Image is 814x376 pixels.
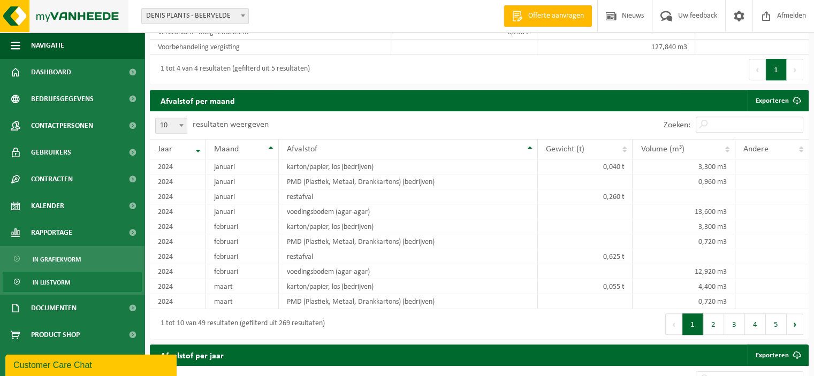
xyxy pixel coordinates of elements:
[150,204,206,219] td: 2024
[31,139,71,166] span: Gebruikers
[141,8,249,24] span: DENIS PLANTS - BEERVELDE
[206,234,279,249] td: februari
[633,159,735,174] td: 3,300 m3
[206,174,279,189] td: januari
[279,159,538,174] td: karton/papier, los (bedrijven)
[193,120,269,129] label: resultaten weergeven
[641,145,684,154] span: Volume (m³)
[158,145,172,154] span: Jaar
[279,174,538,189] td: PMD (Plastiek, Metaal, Drankkartons) (bedrijven)
[206,294,279,309] td: maart
[31,193,64,219] span: Kalender
[633,174,735,189] td: 0,960 m3
[206,279,279,294] td: maart
[3,249,142,269] a: In grafiekvorm
[31,166,73,193] span: Contracten
[150,189,206,204] td: 2024
[766,59,787,80] button: 1
[150,40,391,55] td: Voorbehandeling vergisting
[155,60,310,79] div: 1 tot 4 van 4 resultaten (gefilterd uit 5 resultaten)
[526,11,587,21] span: Offerte aanvragen
[150,90,246,111] h2: Afvalstof per maand
[537,40,695,55] td: 127,840 m3
[150,234,206,249] td: 2024
[206,249,279,264] td: februari
[287,145,317,154] span: Afvalstof
[214,145,239,154] span: Maand
[724,313,745,335] button: 3
[142,9,248,24] span: DENIS PLANTS - BEERVELDE
[633,264,735,279] td: 12,920 m3
[150,219,206,234] td: 2024
[156,118,187,133] span: 10
[538,279,633,294] td: 0,055 t
[633,234,735,249] td: 0,720 m3
[150,264,206,279] td: 2024
[279,189,538,204] td: restafval
[155,314,325,334] div: 1 tot 10 van 49 resultaten (gefilterd uit 269 resultaten)
[703,313,724,335] button: 2
[150,159,206,174] td: 2024
[31,112,93,139] span: Contactpersonen
[206,264,279,279] td: februari
[633,294,735,309] td: 0,720 m3
[31,32,64,59] span: Navigatie
[749,59,766,80] button: Previous
[665,313,682,335] button: Previous
[538,189,633,204] td: 0,260 t
[279,264,538,279] td: voedingsbodem (agar-agar)
[633,204,735,219] td: 13,600 m3
[766,313,787,335] button: 5
[206,189,279,204] td: januari
[150,249,206,264] td: 2024
[633,279,735,294] td: 4,400 m3
[31,295,77,321] span: Documenten
[787,59,803,80] button: Next
[633,219,735,234] td: 3,300 m3
[546,145,584,154] span: Gewicht (t)
[31,59,71,86] span: Dashboard
[538,249,633,264] td: 0,625 t
[150,294,206,309] td: 2024
[745,313,766,335] button: 4
[743,145,769,154] span: Andere
[150,279,206,294] td: 2024
[3,272,142,292] a: In lijstvorm
[31,321,80,348] span: Product Shop
[787,313,803,335] button: Next
[150,174,206,189] td: 2024
[31,219,72,246] span: Rapportage
[150,344,234,365] h2: Afvalstof per jaar
[279,279,538,294] td: karton/papier, los (bedrijven)
[279,219,538,234] td: karton/papier, los (bedrijven)
[5,352,179,376] iframe: chat widget
[664,121,690,129] label: Zoeken:
[33,249,81,270] span: In grafiekvorm
[747,344,808,366] a: Exporteren
[206,159,279,174] td: januari
[155,118,187,134] span: 10
[504,5,592,27] a: Offerte aanvragen
[747,90,808,111] a: Exporteren
[682,313,703,335] button: 1
[279,294,538,309] td: PMD (Plastiek, Metaal, Drankkartons) (bedrijven)
[206,219,279,234] td: februari
[279,249,538,264] td: restafval
[279,234,538,249] td: PMD (Plastiek, Metaal, Drankkartons) (bedrijven)
[33,272,70,293] span: In lijstvorm
[206,204,279,219] td: januari
[538,159,633,174] td: 0,040 t
[279,204,538,219] td: voedingsbodem (agar-agar)
[31,86,94,112] span: Bedrijfsgegevens
[31,348,118,375] span: Acceptatievoorwaarden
